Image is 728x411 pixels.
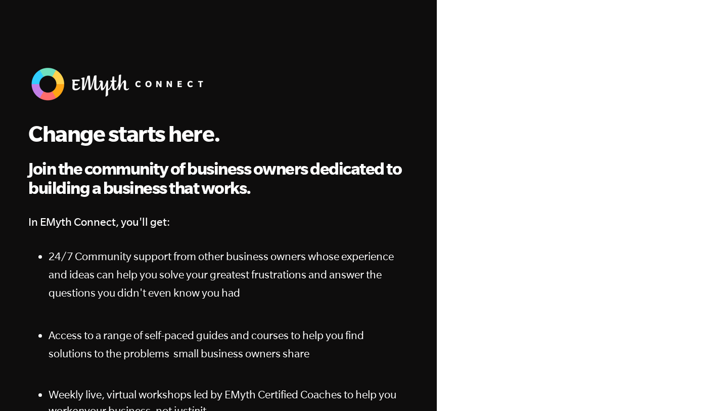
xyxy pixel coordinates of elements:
[28,213,408,231] h4: In EMyth Connect, you'll get:
[49,247,408,302] p: 24/7 Community support from other business owners whose experience and ideas can help you solve y...
[28,120,408,147] h1: Change starts here.
[49,329,364,359] span: Access to a range of self-paced guides and courses to help you find solutions to the problems sma...
[28,159,408,198] h2: Join the community of business owners dedicated to building a business that works.
[677,362,728,411] iframe: Chat Widget
[28,65,210,103] img: EMyth Connect Banner w White Text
